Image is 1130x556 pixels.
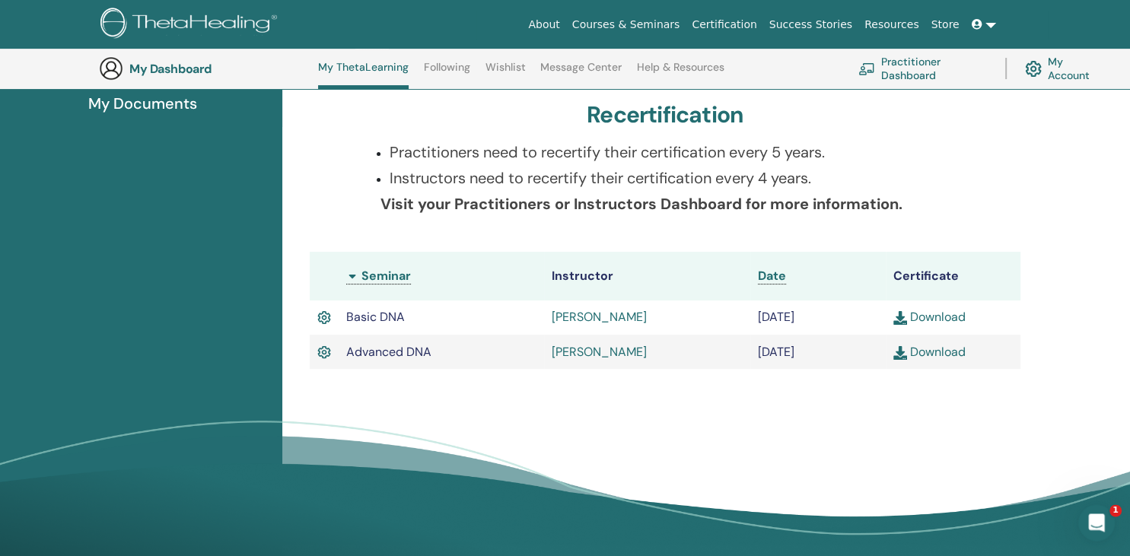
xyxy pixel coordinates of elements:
[750,335,885,369] td: [DATE]
[686,11,762,39] a: Certification
[544,252,750,300] th: Instructor
[886,252,1020,300] th: Certificate
[893,309,966,325] a: Download
[893,311,907,325] img: download.svg
[317,308,330,327] img: Active Certificate
[566,11,686,39] a: Courses & Seminars
[552,344,647,360] a: [PERSON_NAME]
[758,268,786,284] a: Date
[893,346,907,360] img: download.svg
[637,61,724,85] a: Help & Resources
[129,62,282,76] h3: My Dashboard
[858,11,925,39] a: Resources
[485,61,526,85] a: Wishlist
[758,268,786,284] span: Date
[925,11,966,39] a: Store
[1109,504,1122,516] span: 1
[893,344,966,360] a: Download
[1078,504,1115,541] iframe: Intercom live chat
[540,61,622,85] a: Message Center
[346,309,405,325] span: Basic DNA
[100,8,282,42] img: logo.png
[88,92,197,115] span: My Documents
[99,56,123,81] img: generic-user-icon.jpg
[1025,57,1042,81] img: cog.svg
[390,167,960,189] p: Instructors need to recertify their certification every 4 years.
[346,344,431,360] span: Advanced DNA
[318,61,409,89] a: My ThetaLearning
[750,300,885,335] td: [DATE]
[380,194,902,214] b: Visit your Practitioners or Instructors Dashboard for more information.
[552,309,647,325] a: [PERSON_NAME]
[1025,52,1102,85] a: My Account
[424,61,470,85] a: Following
[858,62,875,75] img: chalkboard-teacher.svg
[858,52,987,85] a: Practitioner Dashboard
[587,101,743,129] h3: Recertification
[522,11,565,39] a: About
[763,11,858,39] a: Success Stories
[317,343,330,362] img: Active Certificate
[390,141,960,164] p: Practitioners need to recertify their certification every 5 years.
